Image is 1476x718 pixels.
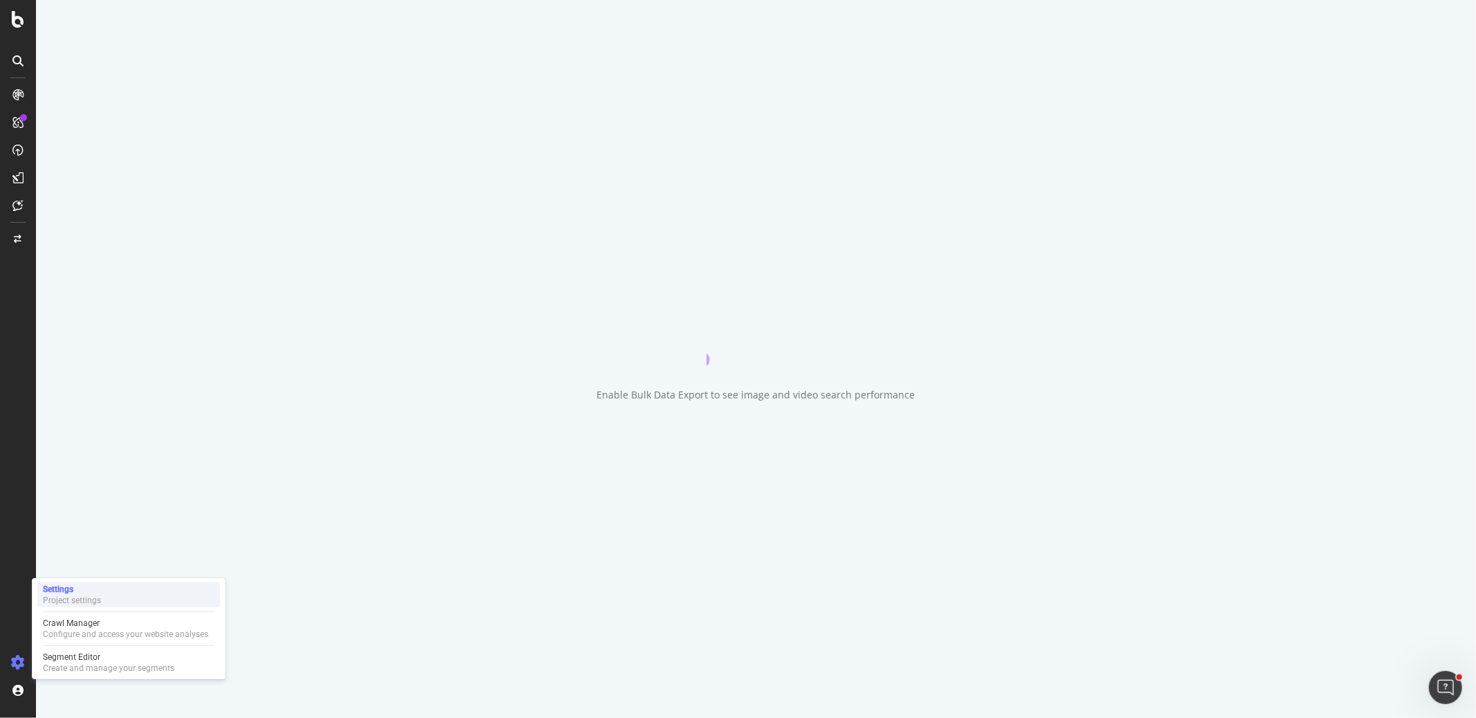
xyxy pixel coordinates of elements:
[37,582,220,607] a: SettingsProject settings
[43,595,101,606] div: Project settings
[43,584,101,595] div: Settings
[43,618,208,629] div: Crawl Manager
[597,388,915,402] div: Enable Bulk Data Export to see image and video search performance
[1429,671,1462,704] iframe: Intercom live chat
[37,650,220,675] a: Segment EditorCreate and manage your segments
[43,629,208,640] div: Configure and access your website analyses
[37,616,220,641] a: Crawl ManagerConfigure and access your website analyses
[43,663,174,674] div: Create and manage your segments
[707,316,806,366] div: animation
[43,652,174,663] div: Segment Editor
